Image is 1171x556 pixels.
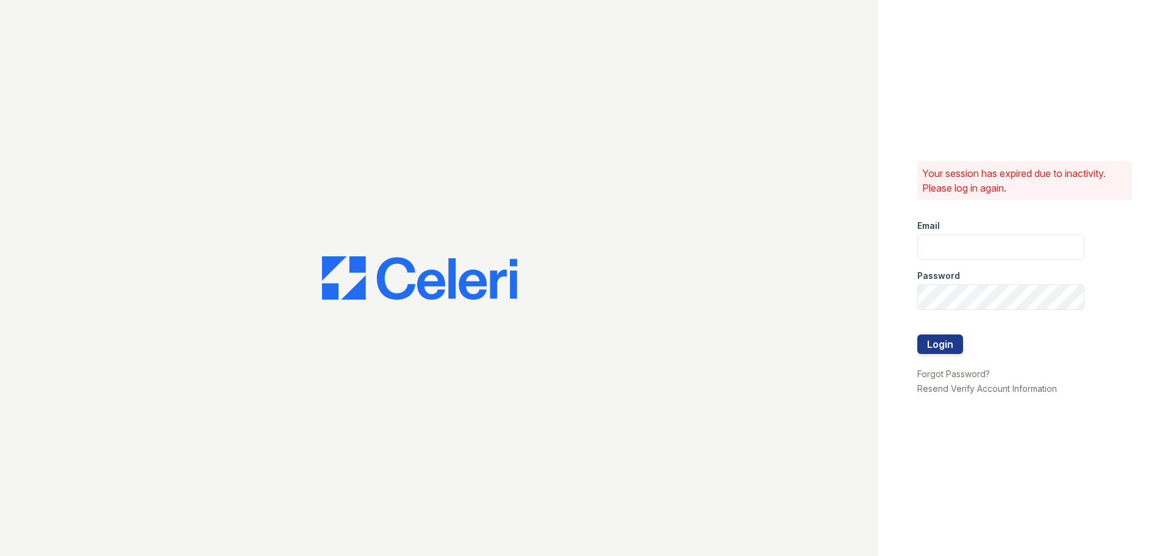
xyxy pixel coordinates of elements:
img: CE_Logo_Blue-a8612792a0a2168367f1c8372b55b34899dd931a85d93a1a3d3e32e68fde9ad4.png [322,256,517,300]
label: Email [917,220,940,232]
a: Resend Verify Account Information [917,383,1057,394]
a: Forgot Password? [917,369,990,379]
p: Your session has expired due to inactivity. Please log in again. [922,166,1127,195]
label: Password [917,270,960,282]
button: Login [917,334,963,354]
